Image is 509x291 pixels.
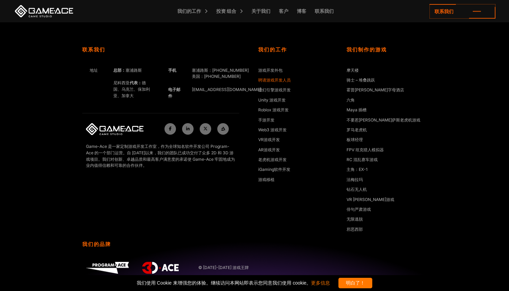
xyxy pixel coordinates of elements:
a: Web3 游戏开发 [258,127,287,134]
strong: 电子邮件 [168,87,180,98]
span: 地址 [90,68,98,73]
a: 法梅拉玛 [347,177,363,183]
a: iGaming软件开发 [258,166,290,173]
img: 3D-王牌 [142,262,179,274]
a: [EMAIL_ADDRESS][DOMAIN_NAME] [192,87,261,92]
a: VR [PERSON_NAME]游戏 [347,197,394,203]
a: 游戏开发外包 [258,67,283,74]
a: 霍普[PERSON_NAME]字母酒店 [347,87,404,94]
strong: 联系我们 [82,47,240,53]
font: 塞浦路斯 尼科西亚 德国、乌克兰、保加利亚、加拿大 [113,68,150,98]
a: 主角：EX-1 [347,166,368,173]
strong: 我们制作的游戏 [347,47,427,53]
a: 虚幻引擎游戏开发 [258,87,291,94]
span: 美国：[PHONE_NUMBER] [192,74,241,79]
span: 塞浦路斯：[PHONE_NUMBER] [192,68,249,73]
a: 板球经理 [347,137,363,143]
font: 我们使用 Cookie 来增强您的体验。继续访问本网站即表示您同意我们使用 cookie。 [137,280,330,286]
a: Roblox 游戏开发 [258,107,289,114]
span: © [DATE]-[DATE] 游戏王牌 [198,265,247,271]
img: Game-Ace 标志 [86,123,143,135]
a: 老虎机游戏开发 [258,157,287,163]
strong: 我们的品牌 [82,241,251,248]
a: FPV 坦克猎人模拟器 [347,147,384,154]
a: 罗马老虎机 [347,127,367,134]
a: 更多信息 [311,280,330,286]
a: 无限逃脱 [347,216,363,223]
a: 手游开发 [258,117,274,124]
a: 摩天楼 [347,67,359,74]
a: 骑士 – 堆叠跳跃 [347,77,375,84]
div: 明白了！ [338,278,372,288]
font: 我们的工作 [177,8,201,14]
a: VR游戏开发 [258,137,280,143]
a: 六角 [347,97,355,104]
strong: 总部： [113,68,126,73]
a: AR游戏开发 [258,147,280,154]
font: 客户 [279,8,288,14]
a: 钻石无人机 [347,186,367,193]
strong: 我们的工作 [258,47,339,53]
font: 关于我们 [251,8,270,14]
font: 联系我们 [315,8,334,14]
a: 俳句严肃游戏 [347,206,371,213]
font: 投资 组合 [216,8,236,14]
a: 联系我们 [429,4,495,19]
a: Maya 插槽 [347,107,367,114]
a: 邪恶西部 [347,226,363,233]
strong: 手机 [168,68,176,73]
img: 程序-王牌 [86,262,129,274]
p: Game-Ace 是一家定制游戏开发工作室，作为全球知名软件开发公司 Program-Ace 的一个部门运营。自 [DATE]以来，我们的团队已成功交付了众多 2D 和 3D 游戏项目。我们对创... [86,143,236,169]
a: 不要惹[PERSON_NAME]萨斯老虎机游戏 [347,117,420,124]
a: Unity 游戏开发 [258,97,286,104]
a: RC 混乱赛车游戏 [347,157,378,163]
font: 博客 [297,8,306,14]
a: 游戏移植 [258,177,274,183]
a: 聘请游戏开发人员 [258,77,291,84]
strong: 代表： [130,80,142,85]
